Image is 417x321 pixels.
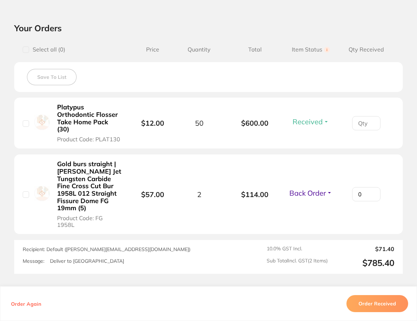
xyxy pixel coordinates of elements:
img: Gold burs straight | Kerr Jet Tungsten Carbide Fine Cross Cut Bur 1958L 012 Straight Fissure Dome... [34,186,50,201]
span: Recipient: Default ( [PERSON_NAME][EMAIL_ADDRESS][DOMAIN_NAME] ) [23,246,190,252]
span: 50 [195,119,204,127]
span: 2 [197,190,201,198]
input: Qty [352,187,380,201]
span: Sub Total Incl. GST ( 2 Items) [267,258,328,268]
span: 10.0 % GST Incl. [267,246,328,252]
span: Total [227,46,283,53]
button: Save To List [27,69,77,85]
span: Product Code: PLAT130 [57,136,120,142]
span: Product Code: FG 1958L [57,215,122,228]
button: Order Received [346,295,408,312]
img: Platypus Orthodontic Flosser Take Home Pack (30) [34,115,50,130]
b: Platypus Orthodontic Flosser Take Home Pack (30) [57,104,122,133]
b: Gold burs straight | [PERSON_NAME] Jet Tungsten Carbide Fine Cross Cut Bur 1958L 012 Straight Fis... [57,160,122,212]
span: Item Status [283,46,339,53]
span: Price [134,46,171,53]
input: Qty [352,116,380,130]
span: Back Order [289,189,326,197]
output: $785.40 [333,258,394,268]
button: Platypus Orthodontic Flosser Take Home Pack (30) Product Code: PLAT130 [55,103,124,143]
button: Received [290,117,331,126]
button: Gold burs straight | [PERSON_NAME] Jet Tungsten Carbide Fine Cross Cut Bur 1958L 012 Straight Fis... [55,160,124,228]
output: $71.40 [333,246,394,252]
b: $57.00 [141,190,164,199]
b: $12.00 [141,119,164,127]
span: Quantity [171,46,227,53]
label: Message: [23,258,44,264]
p: Deliver to [GEOGRAPHIC_DATA] [50,258,124,264]
span: Received [293,117,323,126]
span: Qty Received [339,46,394,53]
b: $114.00 [227,190,283,198]
h2: Your Orders [14,23,403,33]
span: Select all ( 0 ) [29,46,65,53]
button: Order Again [9,300,43,307]
b: $600.00 [227,119,283,127]
button: Back Order [287,189,334,197]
